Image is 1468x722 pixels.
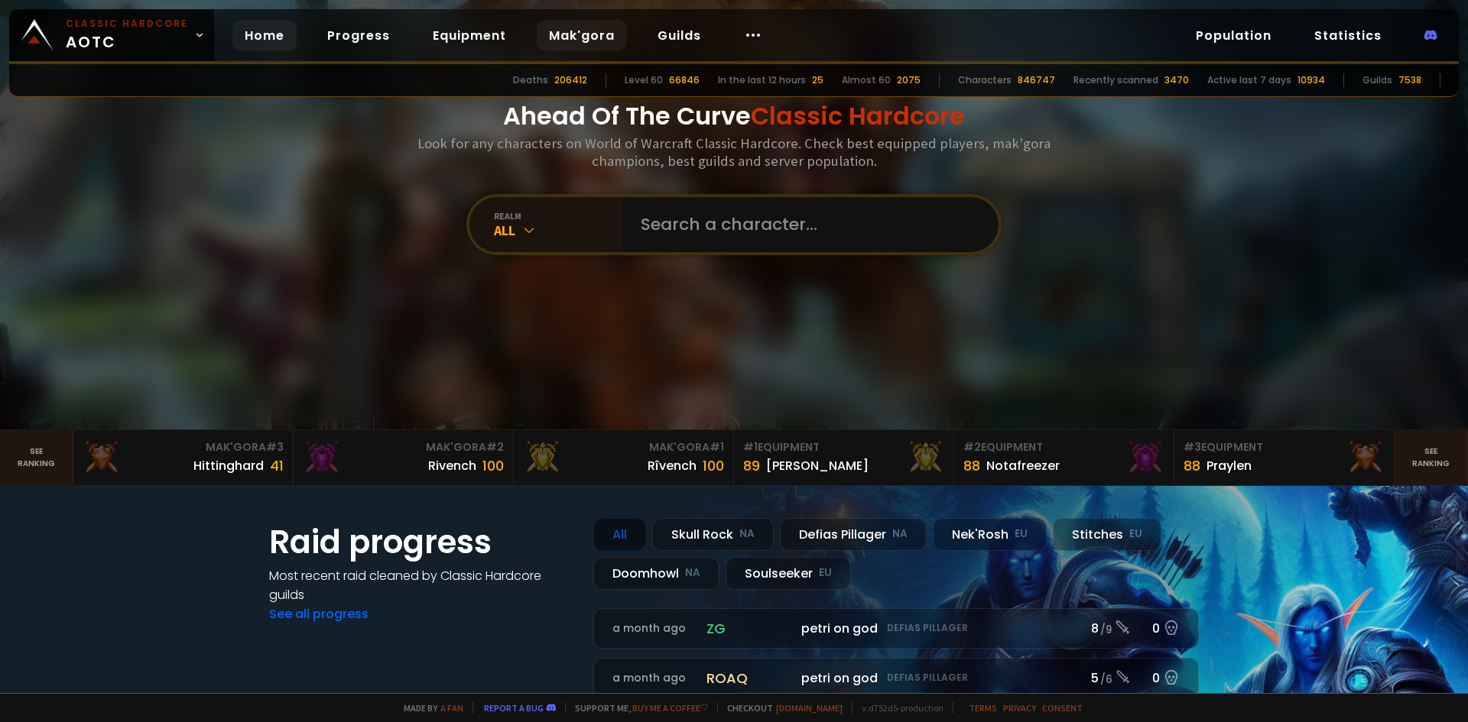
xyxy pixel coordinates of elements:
[294,430,514,485] a: Mak'Gora#2Rivench100
[513,73,548,87] div: Deaths
[9,9,214,61] a: Classic HardcoreAOTC
[514,430,734,485] a: Mak'Gora#1Rîvench100
[1174,430,1395,485] a: #3Equipment88Praylen
[703,455,724,476] div: 100
[751,99,965,133] span: Classic Hardcore
[503,98,965,134] h1: Ahead Of The Curve
[232,20,297,51] a: Home
[718,73,806,87] div: In the last 12 hours
[593,557,719,590] div: Doomhowl
[554,73,587,87] div: 206412
[652,518,774,551] div: Skull Rock
[1073,73,1158,87] div: Recently scanned
[593,608,1199,649] a: a month agozgpetri on godDefias Pillager8 /90
[780,518,927,551] div: Defias Pillager
[593,658,1199,698] a: a month agoroaqpetri on godDefias Pillager5 /60
[710,439,724,455] span: # 1
[484,702,544,714] a: Report a bug
[963,439,981,455] span: # 2
[193,456,264,475] div: Hittinghard
[269,566,575,604] h4: Most recent raid cleaned by Classic Hardcore guilds
[625,73,663,87] div: Level 60
[954,430,1174,485] a: #2Equipment88Notafreezer
[1207,456,1252,475] div: Praylen
[819,565,832,581] small: EU
[537,20,627,51] a: Mak'gora
[776,702,843,714] a: [DOMAIN_NAME]
[482,455,504,476] div: 100
[969,702,997,714] a: Terms
[842,73,891,87] div: Almost 60
[1003,702,1036,714] a: Privacy
[303,439,504,455] div: Mak'Gora
[1184,20,1284,51] a: Population
[1042,702,1083,714] a: Consent
[1395,430,1468,485] a: Seeranking
[315,20,402,51] a: Progress
[565,702,708,714] span: Support me,
[1018,73,1055,87] div: 846747
[1297,73,1325,87] div: 10934
[1164,73,1189,87] div: 3470
[743,439,944,455] div: Equipment
[726,557,851,590] div: Soulseeker
[1129,526,1142,542] small: EU
[270,455,284,476] div: 41
[743,455,760,476] div: 89
[897,73,921,87] div: 2075
[933,518,1047,551] div: Nek'Rosh
[66,17,188,53] span: AOTC
[428,456,476,475] div: Rivench
[1053,518,1161,551] div: Stitches
[269,518,575,566] h1: Raid progress
[494,222,622,239] div: All
[986,456,1060,475] div: Notafreezer
[669,73,700,87] div: 66846
[852,702,943,714] span: v. d752d5 - production
[717,702,843,714] span: Checkout
[1362,73,1392,87] div: Guilds
[812,73,823,87] div: 25
[266,439,284,455] span: # 3
[421,20,518,51] a: Equipment
[632,197,980,252] input: Search a character...
[494,210,622,222] div: realm
[892,526,908,542] small: NA
[734,430,954,485] a: #1Equipment89[PERSON_NAME]
[963,439,1164,455] div: Equipment
[486,439,504,455] span: # 2
[685,565,700,581] small: NA
[83,439,284,455] div: Mak'Gora
[269,605,369,623] a: See all progress
[766,456,869,475] div: [PERSON_NAME]
[958,73,1012,87] div: Characters
[1184,439,1385,455] div: Equipment
[632,702,708,714] a: Buy me a coffee
[1184,439,1201,455] span: # 3
[66,17,188,31] small: Classic Hardcore
[411,134,1057,170] h3: Look for any characters on World of Warcraft Classic Hardcore. Check best equipped players, mak'g...
[1302,20,1394,51] a: Statistics
[743,439,758,455] span: # 1
[73,430,294,485] a: Mak'Gora#3Hittinghard41
[1207,73,1291,87] div: Active last 7 days
[440,702,463,714] a: a fan
[645,20,713,51] a: Guilds
[523,439,724,455] div: Mak'Gora
[648,456,697,475] div: Rîvench
[963,455,980,476] div: 88
[1398,73,1421,87] div: 7538
[1015,526,1028,542] small: EU
[1184,455,1200,476] div: 88
[593,518,646,551] div: All
[739,526,755,542] small: NA
[395,702,463,714] span: Made by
